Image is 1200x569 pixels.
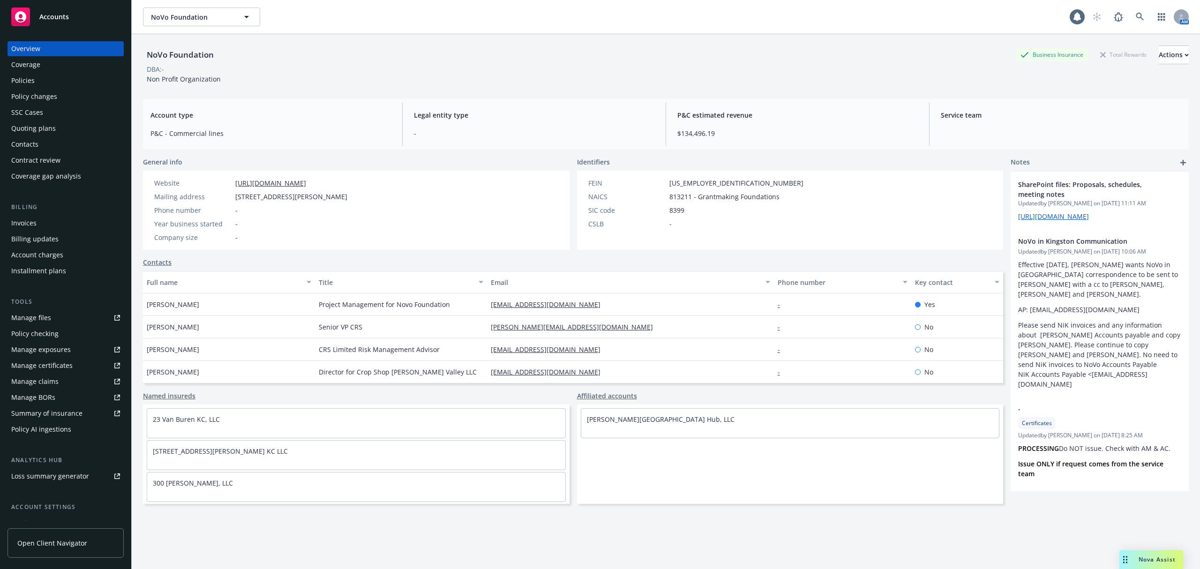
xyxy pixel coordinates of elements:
[677,110,918,120] span: P&C estimated revenue
[778,345,787,354] a: -
[7,216,124,231] a: Invoices
[1018,236,1157,246] span: NoVo in Kingston Communication
[11,73,35,88] div: Policies
[669,219,672,229] span: -
[924,299,935,309] span: Yes
[143,7,260,26] button: NoVo Foundation
[1159,45,1189,64] button: Actions
[587,415,735,424] a: [PERSON_NAME][GEOGRAPHIC_DATA] Hub, LLC
[11,469,89,484] div: Loss summary generator
[11,310,51,325] div: Manage files
[319,367,477,377] span: Director for Crop Shop [PERSON_NAME] Valley LLC
[235,219,238,229] span: -
[7,390,124,405] a: Manage BORs
[491,277,760,287] div: Email
[11,137,38,152] div: Contacts
[7,456,124,465] div: Analytics hub
[491,367,608,376] a: [EMAIL_ADDRESS][DOMAIN_NAME]
[151,12,232,22] span: NoVo Foundation
[1131,7,1149,26] a: Search
[11,153,60,168] div: Contract review
[7,342,124,357] span: Manage exposures
[924,344,933,354] span: No
[915,277,989,287] div: Key contact
[588,205,666,215] div: SIC code
[774,271,912,293] button: Phone number
[487,271,774,293] button: Email
[1011,229,1189,397] div: NoVo in Kingston CommunicationUpdatedby [PERSON_NAME] on [DATE] 10:06 AMEffective [DATE], [PERSON...
[1018,260,1181,299] p: Effective [DATE], [PERSON_NAME] wants NoVo in [GEOGRAPHIC_DATA] correspondence to be sent to [PER...
[1018,320,1181,389] p: Please send NiK invoices and any information about [PERSON_NAME] Accounts payable and copy [PERSO...
[154,205,232,215] div: Phone number
[154,232,232,242] div: Company size
[1152,7,1171,26] a: Switch app
[11,422,71,437] div: Policy AI ingestions
[1018,443,1181,453] p: Do NOT issue. Check with AM & AC.
[11,41,40,56] div: Overview
[7,137,124,152] a: Contacts
[7,105,124,120] a: SSC Cases
[669,178,803,188] span: [US_EMPLOYER_IDENTIFICATION_NUMBER]
[588,219,666,229] div: CSLB
[7,169,124,184] a: Coverage gap analysis
[7,89,124,104] a: Policy changes
[778,300,787,309] a: -
[7,358,124,373] a: Manage certificates
[315,271,487,293] button: Title
[143,271,315,293] button: Full name
[1011,172,1189,229] div: SharePoint files: Proposals, schedules, meeting notesUpdatedby [PERSON_NAME] on [DATE] 11:11 AM[U...
[153,415,220,424] a: 23 Van Buren KC, LLC
[11,121,56,136] div: Quoting plans
[11,232,59,247] div: Billing updates
[319,344,440,354] span: CRS Limited Risk Management Advisor
[147,367,199,377] span: [PERSON_NAME]
[491,300,608,309] a: [EMAIL_ADDRESS][DOMAIN_NAME]
[11,390,55,405] div: Manage BORs
[911,271,1003,293] button: Key contact
[1018,305,1181,314] p: AP: [EMAIL_ADDRESS][DOMAIN_NAME]
[1139,555,1176,563] span: Nova Assist
[7,153,124,168] a: Contract review
[1018,404,1157,414] span: -
[235,179,306,187] a: [URL][DOMAIN_NAME]
[7,263,124,278] a: Installment plans
[1016,49,1088,60] div: Business Insurance
[11,89,57,104] div: Policy changes
[1022,419,1052,427] span: Certificates
[235,192,347,202] span: [STREET_ADDRESS][PERSON_NAME]
[11,57,40,72] div: Coverage
[150,128,391,138] span: P&C - Commercial lines
[154,219,232,229] div: Year business started
[7,41,124,56] a: Overview
[1119,550,1131,569] div: Drag to move
[11,342,71,357] div: Manage exposures
[11,326,59,341] div: Policy checking
[11,247,63,262] div: Account charges
[1011,486,1189,544] div: SubmissionsUpdatedby [PERSON_NAME] on [DATE] 12:53 PM[BPO Indio Submission] [DATE]-[DATE][URL][DO...
[7,502,124,512] div: Account settings
[414,110,654,120] span: Legal entity type
[577,157,610,167] span: Identifiers
[778,367,787,376] a: -
[11,216,37,231] div: Invoices
[677,128,918,138] span: $134,496.19
[11,358,73,373] div: Manage certificates
[1018,247,1181,256] span: Updated by [PERSON_NAME] on [DATE] 10:06 AM
[11,406,82,421] div: Summary of insurance
[577,391,637,401] a: Affiliated accounts
[491,345,608,354] a: [EMAIL_ADDRESS][DOMAIN_NAME]
[7,247,124,262] a: Account charges
[1087,7,1106,26] a: Start snowing
[11,263,66,278] div: Installment plans
[7,4,124,30] a: Accounts
[39,13,69,21] span: Accounts
[147,64,164,74] div: DBA: -
[235,232,238,242] span: -
[11,169,81,184] div: Coverage gap analysis
[319,277,473,287] div: Title
[1018,459,1165,478] strong: Issue ONLY if request comes from the service team
[147,299,199,309] span: [PERSON_NAME]
[924,322,933,332] span: No
[1109,7,1128,26] a: Report a Bug
[147,277,301,287] div: Full name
